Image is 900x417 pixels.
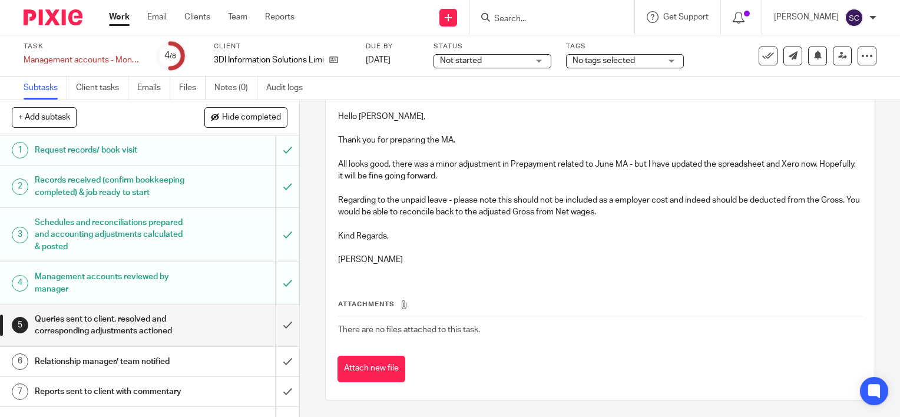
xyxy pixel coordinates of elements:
div: 5 [12,317,28,333]
p: Thank you for preparing the MA. [338,134,862,146]
span: [DATE] [366,56,391,64]
h1: Reports sent to client with commentary [35,383,187,401]
label: Tags [566,42,684,51]
h1: Relationship manager/ team notified [35,353,187,370]
p: 3DI Information Solutions Limited [214,54,323,66]
a: Notes (0) [214,77,257,100]
p: Hello [PERSON_NAME], [338,111,862,123]
a: Reports [265,11,295,23]
span: No tags selected [573,57,635,65]
button: Attach new file [337,356,405,382]
img: Pixie [24,9,82,25]
div: 1 [12,142,28,158]
div: 3 [12,227,28,243]
h1: Schedules and reconciliations prepared and accounting adjustments calculated & posted [35,214,187,256]
h1: Records received (confirm bookkeeping completed) & job ready to start [35,171,187,201]
div: 2 [12,178,28,195]
h1: Queries sent to client, resolved and corresponding adjustments actioned [35,310,187,340]
span: Hide completed [222,113,281,123]
a: Subtasks [24,77,67,100]
div: 4 [12,275,28,292]
p: Kind Regards, [338,230,862,242]
a: Files [179,77,206,100]
a: Client tasks [76,77,128,100]
label: Client [214,42,351,51]
a: Team [228,11,247,23]
small: /8 [170,53,176,59]
a: Clients [184,11,210,23]
img: svg%3E [845,8,863,27]
a: Emails [137,77,170,100]
a: Work [109,11,130,23]
div: Management accounts - Monthly [24,54,141,66]
p: Regarding to the unpaid leave - please note this should not be included as a employer cost and in... [338,194,862,219]
input: Search [493,14,599,25]
span: Get Support [663,13,709,21]
div: 6 [12,353,28,370]
p: [PERSON_NAME] [774,11,839,23]
h1: Management accounts reviewed by manager [35,268,187,298]
a: Audit logs [266,77,312,100]
a: Email [147,11,167,23]
span: Attachments [338,301,395,307]
div: 7 [12,383,28,400]
h1: Request records/ book visit [35,141,187,159]
div: 4 [164,49,176,62]
button: Hide completed [204,107,287,127]
p: [PERSON_NAME] [338,254,862,266]
label: Status [434,42,551,51]
button: + Add subtask [12,107,77,127]
span: Not started [440,57,482,65]
label: Due by [366,42,419,51]
p: All looks good, there was a minor adjustment in Prepayment related to June MA - but I have update... [338,158,862,183]
span: There are no files attached to this task. [338,326,480,334]
label: Task [24,42,141,51]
